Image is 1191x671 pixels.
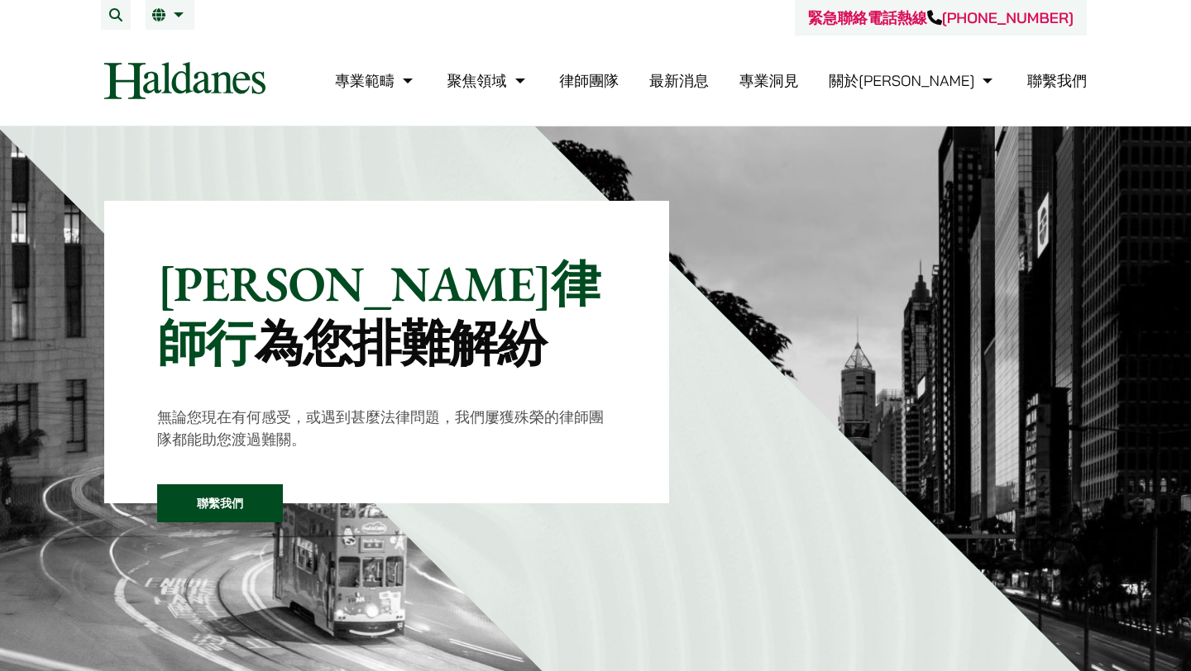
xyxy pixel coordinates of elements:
[255,311,547,375] mark: 為您排難解紛
[649,71,709,90] a: 最新消息
[829,71,997,90] a: 關於何敦
[1027,71,1087,90] a: 聯繫我們
[447,71,529,90] a: 聚焦領域
[808,8,1074,27] a: 緊急聯絡電話熱線[PHONE_NUMBER]
[335,71,417,90] a: 專業範疇
[157,406,616,450] p: 無論您現在有何感受，或遇到甚麼法律問題，我們屢獲殊榮的律師團隊都能助您渡過難關。
[104,62,265,99] img: Logo of Haldanes
[559,71,619,90] a: 律師團隊
[739,71,799,90] a: 專業洞見
[152,8,188,21] a: 繁
[157,254,616,373] p: [PERSON_NAME]律師行
[157,484,283,522] a: 聯繫我們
